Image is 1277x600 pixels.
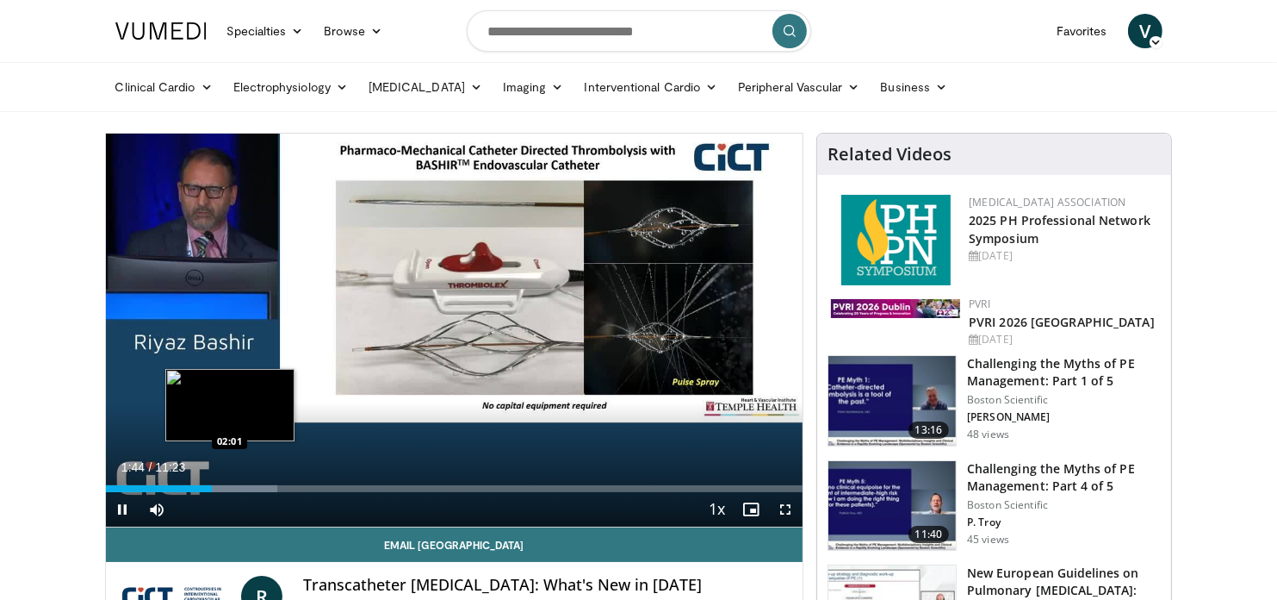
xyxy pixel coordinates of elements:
[106,528,803,562] a: Email [GEOGRAPHIC_DATA]
[967,516,1161,529] p: P. Troy
[969,248,1157,264] div: [DATE]
[967,393,1161,407] p: Boston Scientific
[467,10,811,52] input: Search topics, interventions
[908,422,950,439] span: 13:16
[728,70,870,104] a: Peripheral Vascular
[313,14,393,48] a: Browse
[969,314,1155,330] a: PVRI 2026 [GEOGRAPHIC_DATA]
[828,460,1161,552] a: 11:40 Challenging the Myths of PE Management: Part 4 of 5 Boston Scientific P. Troy 45 views
[574,70,728,104] a: Interventional Cardio
[828,356,956,446] img: 098efa87-ceca-4c8a-b8c3-1b83f50c5bf2.150x105_q85_crop-smart_upscale.jpg
[106,134,803,528] video-js: Video Player
[908,526,950,543] span: 11:40
[734,492,768,527] button: Enable picture-in-picture mode
[768,492,803,527] button: Fullscreen
[828,144,952,165] h4: Related Videos
[841,195,951,285] img: c6978fc0-1052-4d4b-8a9d-7956bb1c539c.png.150x105_q85_autocrop_double_scale_upscale_version-0.2.png
[140,492,175,527] button: Mute
[303,576,789,595] h4: Transcatheter [MEDICAL_DATA]: What's New in [DATE]
[969,212,1150,247] a: 2025 PH Professional Network Symposium
[1128,14,1162,48] a: V
[155,460,185,474] span: 11:23
[106,492,140,527] button: Pause
[969,297,990,311] a: PVRI
[1046,14,1118,48] a: Favorites
[967,498,1161,512] p: Boston Scientific
[969,332,1157,347] div: [DATE]
[165,369,294,441] img: image.jpeg
[967,355,1161,390] h3: Challenging the Myths of PE Management: Part 1 of 5
[871,70,958,104] a: Business
[223,70,358,104] a: Electrophysiology
[967,460,1161,495] h3: Challenging the Myths of PE Management: Part 4 of 5
[358,70,493,104] a: [MEDICAL_DATA]
[217,14,314,48] a: Specialties
[121,460,145,474] span: 1:44
[828,355,1161,447] a: 13:16 Challenging the Myths of PE Management: Part 1 of 5 Boston Scientific [PERSON_NAME] 48 views
[828,461,956,551] img: d5b042fb-44bd-4213-87e0-b0808e5010e8.150x105_q85_crop-smart_upscale.jpg
[105,70,223,104] a: Clinical Cardio
[106,485,803,492] div: Progress Bar
[967,533,1009,547] p: 45 views
[967,410,1161,424] p: [PERSON_NAME]
[493,70,574,104] a: Imaging
[969,195,1125,209] a: [MEDICAL_DATA] Association
[967,428,1009,441] p: 48 views
[699,492,734,527] button: Playback Rate
[115,22,207,40] img: VuMedi Logo
[149,460,152,474] span: /
[831,299,960,318] img: 33783847-ac93-4ca7-89f8-ccbd48ec16ca.webp.150x105_q85_autocrop_double_scale_upscale_version-0.2.jpg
